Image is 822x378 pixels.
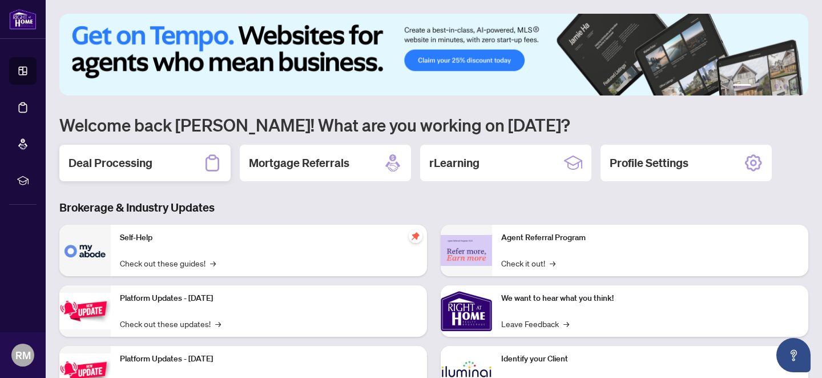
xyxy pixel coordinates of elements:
[68,155,152,171] h2: Deal Processing
[441,285,492,337] img: We want to hear what you think!
[120,257,216,269] a: Check out these guides!→
[59,14,808,96] img: Slide 0
[783,84,788,89] button: 5
[59,114,808,136] h1: Welcome back [PERSON_NAME]! What are you working on [DATE]?
[9,9,37,30] img: logo
[59,293,111,329] img: Platform Updates - July 21, 2025
[792,84,797,89] button: 6
[776,338,811,372] button: Open asap
[120,292,418,305] p: Platform Updates - [DATE]
[429,155,479,171] h2: rLearning
[409,229,422,243] span: pushpin
[59,225,111,276] img: Self-Help
[501,292,799,305] p: We want to hear what you think!
[441,235,492,266] img: Agent Referral Program
[756,84,760,89] button: 2
[249,155,349,171] h2: Mortgage Referrals
[501,257,555,269] a: Check it out!→
[501,353,799,365] p: Identify your Client
[774,84,779,89] button: 4
[59,200,808,216] h3: Brokerage & Industry Updates
[215,317,221,330] span: →
[733,84,751,89] button: 1
[610,155,688,171] h2: Profile Settings
[550,257,555,269] span: →
[501,317,569,330] a: Leave Feedback→
[15,347,31,363] span: RM
[120,317,221,330] a: Check out these updates!→
[501,232,799,244] p: Agent Referral Program
[765,84,769,89] button: 3
[210,257,216,269] span: →
[120,353,418,365] p: Platform Updates - [DATE]
[563,317,569,330] span: →
[120,232,418,244] p: Self-Help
